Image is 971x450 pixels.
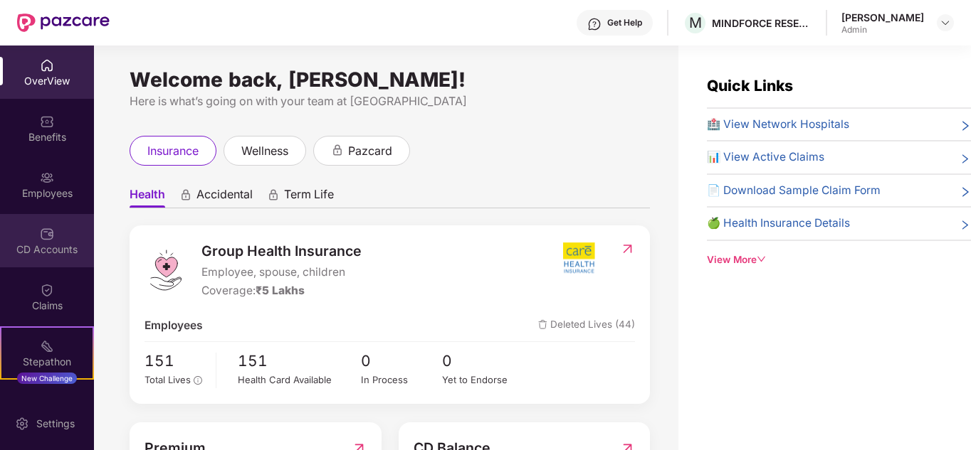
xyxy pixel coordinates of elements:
span: 📄 Download Sample Claim Form [707,182,881,199]
div: Here is what’s going on with your team at [GEOGRAPHIC_DATA] [130,92,650,110]
span: pazcard [348,142,392,160]
span: 🏥 View Network Hospitals [707,116,849,133]
div: animation [267,188,280,201]
div: animation [331,144,344,156]
img: svg+xml;base64,PHN2ZyBpZD0iQ0RfQWNjb3VudHMiIGRhdGEtbmFtZT0iQ0QgQWNjb3VudHMiIHhtbG5zPSJodHRwOi8vd3... [40,227,54,241]
img: deleteIcon [538,320,547,329]
span: Health [130,187,165,208]
span: Term Life [284,187,334,208]
span: ₹5 Lakhs [256,284,305,297]
img: New Pazcare Logo [17,14,110,32]
div: Settings [32,417,79,431]
span: down [757,255,767,264]
div: View More [707,252,971,267]
div: In Process [361,373,443,387]
div: Stepathon [1,355,93,369]
span: Deleted Lives (44) [538,317,635,334]
div: [PERSON_NAME] [841,11,924,24]
img: logo [145,249,187,291]
img: svg+xml;base64,PHN2ZyB4bWxucz0iaHR0cDovL3d3dy53My5vcmcvMjAwMC9zdmciIHdpZHRoPSIyMSIgaGVpZ2h0PSIyMC... [40,339,54,353]
img: svg+xml;base64,PHN2ZyBpZD0iRHJvcGRvd24tMzJ4MzIiIHhtbG5zPSJodHRwOi8vd3d3LnczLm9yZy8yMDAwL3N2ZyIgd2... [940,17,951,28]
span: 151 [238,349,360,373]
div: MINDFORCE RESEARCH PRIVATE LIMITED [712,16,812,30]
span: wellness [241,142,288,160]
div: New Challenge [17,373,77,384]
div: Admin [841,24,924,36]
div: Yet to Endorse [442,373,524,387]
span: 0 [361,349,443,373]
img: svg+xml;base64,PHN2ZyBpZD0iQ2xhaW0iIHhtbG5zPSJodHRwOi8vd3d3LnczLm9yZy8yMDAwL3N2ZyIgd2lkdGg9IjIwIi... [40,283,54,297]
span: insurance [147,142,199,160]
div: animation [179,188,192,201]
span: right [960,119,971,133]
span: 151 [145,349,206,373]
img: svg+xml;base64,PHN2ZyBpZD0iRW5kb3JzZW1lbnRzIiB4bWxucz0iaHR0cDovL3d3dy53My5vcmcvMjAwMC9zdmciIHdpZH... [40,395,54,409]
img: insurerIcon [552,240,606,276]
span: 🍏 Health Insurance Details [707,215,850,232]
img: svg+xml;base64,PHN2ZyBpZD0iSG9tZSIgeG1sbnM9Imh0dHA6Ly93d3cudzMub3JnLzIwMDAvc3ZnIiB3aWR0aD0iMjAiIG... [40,58,54,73]
div: Coverage: [201,282,362,299]
span: 0 [442,349,524,373]
img: svg+xml;base64,PHN2ZyBpZD0iSGVscC0zMngzMiIgeG1sbnM9Imh0dHA6Ly93d3cudzMub3JnLzIwMDAvc3ZnIiB3aWR0aD... [587,17,602,31]
span: right [960,185,971,199]
img: svg+xml;base64,PHN2ZyBpZD0iQmVuZWZpdHMiIHhtbG5zPSJodHRwOi8vd3d3LnczLm9yZy8yMDAwL3N2ZyIgd2lkdGg9Ij... [40,114,54,129]
span: info-circle [194,376,202,385]
span: Total Lives [145,374,191,385]
span: Group Health Insurance [201,240,362,262]
span: M [689,14,702,31]
span: right [960,218,971,232]
span: 📊 View Active Claims [707,149,824,166]
span: Employees [145,317,203,334]
div: Get Help [607,17,642,28]
span: Accidental [196,187,253,208]
img: svg+xml;base64,PHN2ZyBpZD0iRW1wbG95ZWVzIiB4bWxucz0iaHR0cDovL3d3dy53My5vcmcvMjAwMC9zdmciIHdpZHRoPS... [40,171,54,185]
div: Welcome back, [PERSON_NAME]! [130,74,650,85]
img: svg+xml;base64,PHN2ZyBpZD0iU2V0dGluZy0yMHgyMCIgeG1sbnM9Imh0dHA6Ly93d3cudzMub3JnLzIwMDAvc3ZnIiB3aW... [15,417,29,431]
span: Employee, spouse, children [201,264,362,281]
img: RedirectIcon [620,242,635,256]
span: Quick Links [707,77,793,95]
div: Health Card Available [238,373,360,387]
span: right [960,151,971,166]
